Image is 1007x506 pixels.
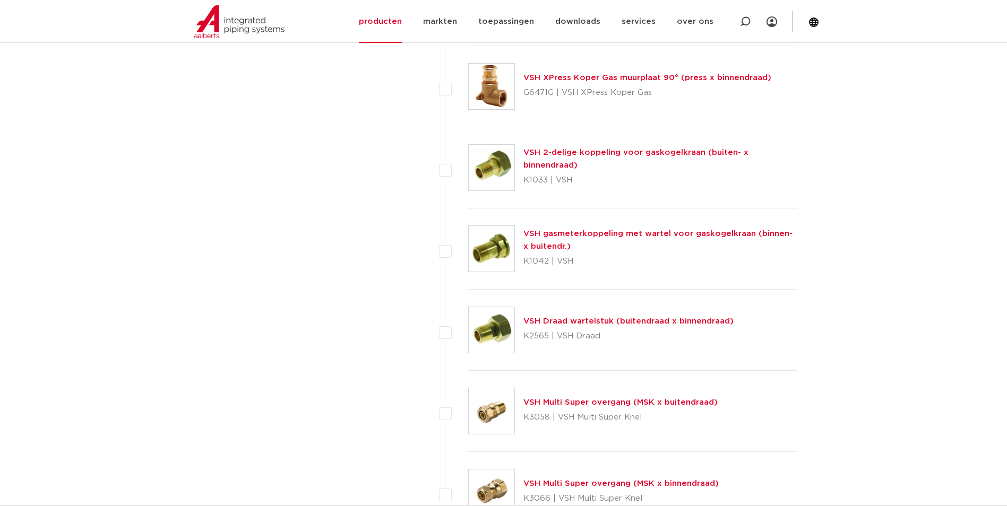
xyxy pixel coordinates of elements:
a: VSH XPress Koper Gas muurplaat 90° (press x binnendraad) [523,74,771,82]
img: Thumbnail for VSH XPress Koper Gas muurplaat 90° (press x binnendraad) [469,64,514,109]
img: Thumbnail for VSH gasmeterkoppeling met wartel voor gaskogelkraan (binnen- x buitendr.) [469,226,514,272]
img: Thumbnail for VSH 2-delige koppeling voor gaskogelkraan (buiten- x binnendraad) [469,145,514,190]
a: VSH 2-delige koppeling voor gaskogelkraan (buiten- x binnendraad) [523,149,748,169]
a: VSH Multi Super overgang (MSK x buitendraad) [523,398,718,406]
p: K2565 | VSH Draad [523,328,734,345]
p: K3058 | VSH Multi Super Knel [523,409,718,426]
img: Thumbnail for VSH Draad wartelstuk (buitendraad x binnendraad) [469,307,514,353]
p: G6471G | VSH XPress Koper Gas [523,84,771,101]
p: K1042 | VSH [523,253,798,270]
img: Thumbnail for VSH Multi Super overgang (MSK x buitendraad) [469,388,514,434]
a: VSH gasmeterkoppeling met wartel voor gaskogelkraan (binnen- x buitendr.) [523,230,793,250]
a: VSH Multi Super overgang (MSK x binnendraad) [523,479,719,487]
a: VSH Draad wartelstuk (buitendraad x binnendraad) [523,317,734,325]
p: K1033 | VSH [523,172,798,189]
